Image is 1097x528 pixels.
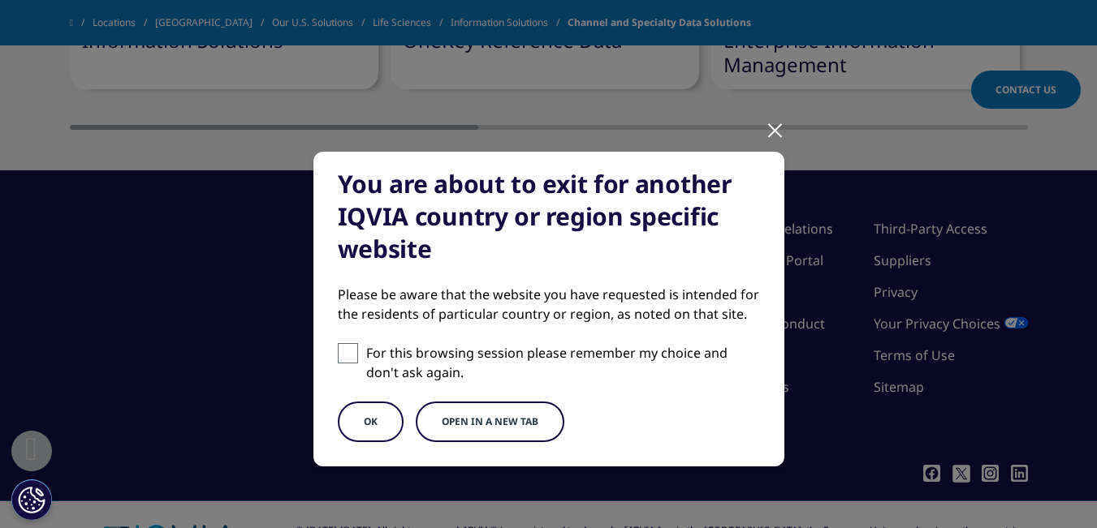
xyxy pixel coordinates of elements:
[11,479,52,520] button: Cookies Settings
[338,401,404,442] button: OK
[338,285,760,324] div: Please be aware that the website you have requested is intended for the residents of particular c...
[338,168,760,265] div: You are about to exit for another IQVIA country or region specific website
[416,401,564,442] button: Open in a new tab
[366,343,760,382] p: For this browsing session please remember my choice and don't ask again.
